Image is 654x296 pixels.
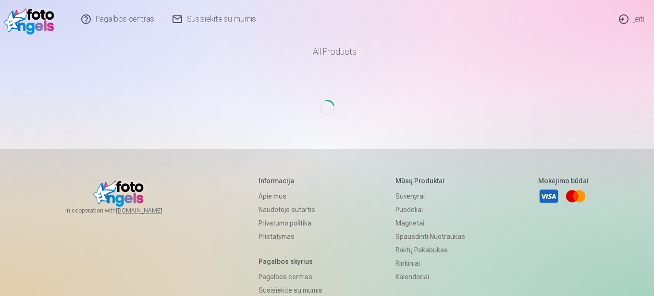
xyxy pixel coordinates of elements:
[565,186,586,207] a: Mastercard
[116,207,185,214] a: [DOMAIN_NAME]
[259,203,322,216] a: Naudotojo sutartis
[395,176,465,186] h5: Mūsų produktai
[259,257,322,266] h5: Pagalbos skyrius
[259,189,322,203] a: Apie mus
[4,4,59,35] img: /v1
[538,186,559,207] a: Visa
[65,207,185,214] span: In cooperation with
[395,230,465,243] a: Spausdinti nuotraukas
[286,38,368,65] a: All products
[395,216,465,230] a: Magnetai
[395,203,465,216] a: Puodeliai
[538,176,589,186] h5: Mokėjimo būdai
[395,270,465,284] a: Kalendoriai
[259,270,322,284] a: Pagalbos centras
[395,189,465,203] a: Suvenyrai
[259,230,322,243] a: Pristatymas
[395,243,465,257] a: Raktų pakabukas
[395,257,465,270] a: Rinkiniai
[259,176,322,186] h5: Informacija
[259,216,322,230] a: Privatumo politika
